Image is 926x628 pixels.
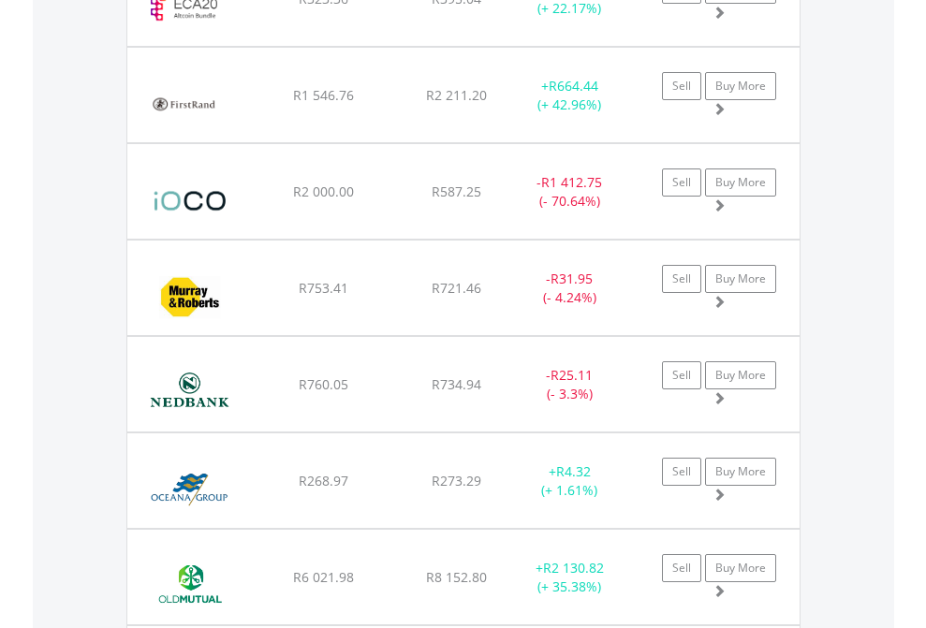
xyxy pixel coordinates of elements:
[432,279,481,297] span: R721.46
[293,86,354,104] span: R1 546.76
[705,554,776,582] a: Buy More
[662,361,701,389] a: Sell
[551,366,593,384] span: R25.11
[662,554,701,582] a: Sell
[299,472,348,489] span: R268.97
[705,361,776,389] a: Buy More
[549,77,598,95] span: R664.44
[137,553,243,620] img: EQU.ZA.OMU.png
[137,457,243,523] img: EQU.ZA.OCE.png
[556,462,591,480] span: R4.32
[137,264,243,330] img: EQU.ZA.MUR.png
[662,168,701,197] a: Sell
[511,462,628,500] div: + (+ 1.61%)
[299,375,348,393] span: R760.05
[432,183,481,200] span: R587.25
[426,568,487,586] span: R8 152.80
[705,265,776,293] a: Buy More
[293,183,354,200] span: R2 000.00
[511,173,628,211] div: - (- 70.64%)
[705,458,776,486] a: Buy More
[543,559,604,577] span: R2 130.82
[662,72,701,100] a: Sell
[662,458,701,486] a: Sell
[299,279,348,297] span: R753.41
[137,168,244,234] img: EQU.ZA.IOC.png
[137,360,243,427] img: EQU.ZA.NED.png
[662,265,701,293] a: Sell
[511,77,628,114] div: + (+ 42.96%)
[511,366,628,403] div: - (- 3.3%)
[293,568,354,586] span: R6 021.98
[511,559,628,596] div: + (+ 35.38%)
[511,270,628,307] div: - (- 4.24%)
[551,270,593,287] span: R31.95
[432,472,481,489] span: R273.29
[705,72,776,100] a: Buy More
[541,173,602,191] span: R1 412.75
[705,168,776,197] a: Buy More
[426,86,487,104] span: R2 211.20
[432,375,481,393] span: R734.94
[137,71,231,138] img: EQU.ZA.FSR.png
